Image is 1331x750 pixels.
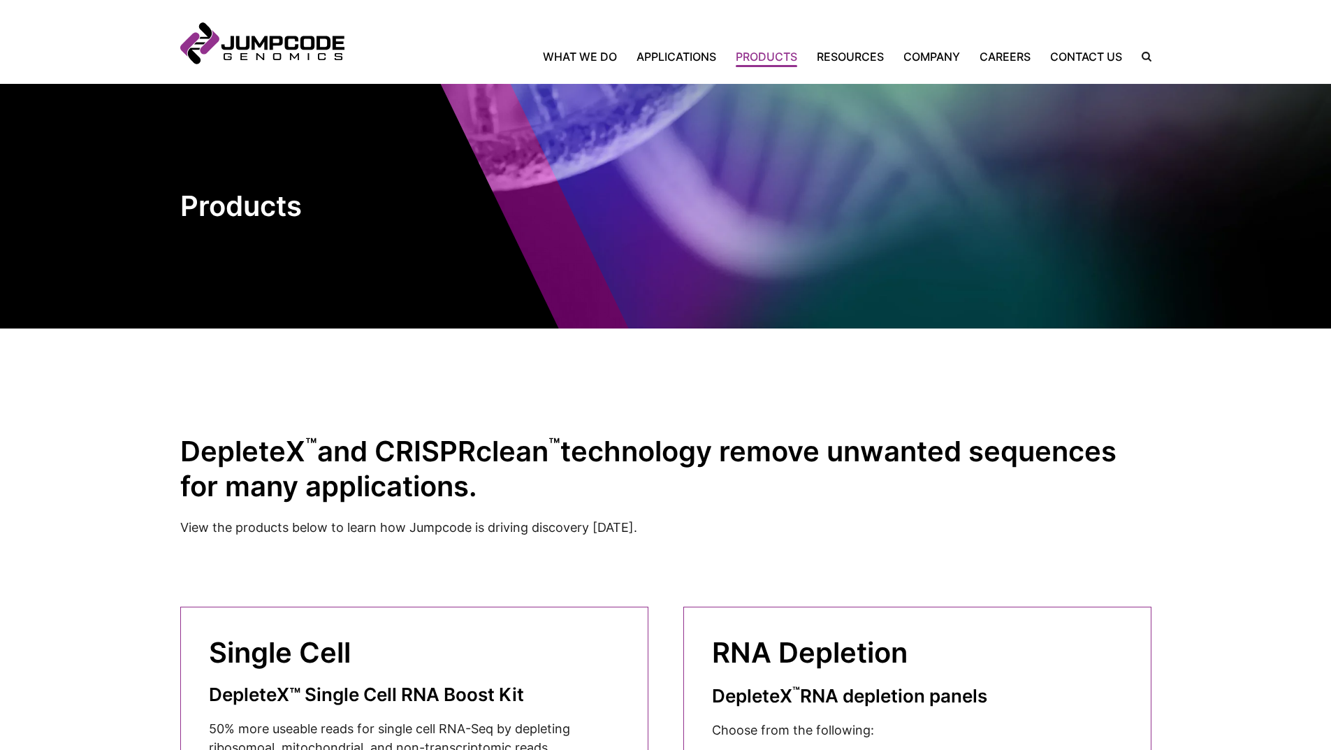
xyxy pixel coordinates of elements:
p: View the products below to learn how Jumpcode is driving discovery [DATE]. [180,518,1151,537]
h2: DepleteX and CRISPRclean technology remove unwanted sequences for many applications. [180,433,1151,504]
a: Products [726,48,807,65]
sup: ™ [792,684,800,698]
a: Company [894,48,970,65]
sup: ™ [548,433,560,456]
p: Choose from the following: [712,721,1123,740]
h3: DepleteX™ Single Cell RNA Boost Kit [209,684,620,705]
h1: Products [180,189,432,224]
h2: RNA Depletion [712,635,1123,670]
h2: Single Cell [209,635,620,670]
a: Applications [627,48,726,65]
label: Search the site. [1132,52,1151,62]
a: Resources [807,48,894,65]
h3: DepleteX RNA depletion panels [712,684,1123,707]
sup: ™ [305,433,317,456]
a: What We Do [543,48,627,65]
a: Contact Us [1040,48,1132,65]
a: Careers [970,48,1040,65]
nav: Primary Navigation [344,48,1132,65]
